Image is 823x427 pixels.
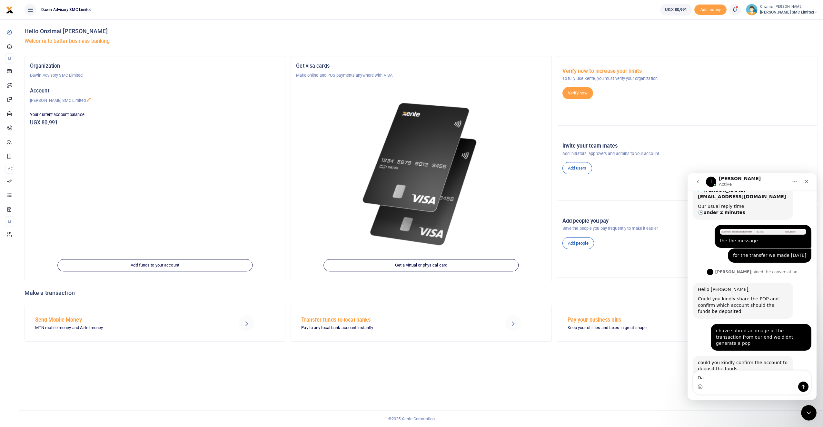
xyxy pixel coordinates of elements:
a: profile-user Onzimai [PERSON_NAME] [PERSON_NAME] SMC Limited [746,4,818,15]
div: Ibrahim says… [5,110,124,151]
div: the the message [27,52,124,75]
a: Add funds to your account [57,259,253,271]
div: Onzimai says… [5,52,124,75]
li: M [5,216,14,227]
div: Hello [PERSON_NAME],Could you kindly share the POP and confirm which account should the funds be ... [5,110,106,146]
div: could you kindly confirm the account to deposit the funds [10,187,101,199]
img: profile-user [746,4,758,15]
p: Dawin Advisory SMC Limited [30,72,280,79]
a: logo-small logo-large logo-large [6,7,14,12]
a: UGX 80,991 [660,4,692,15]
img: xente-_physical_cards.png [359,94,484,255]
a: Add users [562,162,592,174]
b: under 2 minutes [16,37,58,42]
a: Add money [694,7,727,12]
h5: Invite your team mates [562,143,812,149]
b: [PERSON_NAME][EMAIL_ADDRESS][DOMAIN_NAME] [10,15,98,26]
div: Ibrahim says… [5,183,124,217]
p: MTN mobile money and Airtel money [35,325,213,331]
textarea: Message… [5,198,124,209]
span: [PERSON_NAME] SMC Limited [760,9,818,15]
span: Add money [694,5,727,15]
p: To fully use Xente, you must verify your organization [562,75,812,82]
small: Onzimai [PERSON_NAME] [760,4,818,10]
div: the the message [32,65,119,71]
p: Make online and POS payments anywhere with VISA [296,72,546,79]
p: Save the people you pay frequently to make it easier [562,225,812,232]
h5: Organization [30,63,280,69]
div: i have sahred an image of the transaction from our end we didnt generate a pop [23,151,124,178]
h5: Pay your business bills [568,317,746,323]
li: Wallet ballance [658,4,694,15]
h4: Make a transaction [25,289,818,296]
h5: UGX 80,991 [30,120,280,126]
b: [PERSON_NAME] [28,97,64,101]
h5: Transfer funds to local banks [301,317,480,323]
iframe: Intercom live chat [688,173,817,400]
h5: Verify now to increase your limits [562,68,812,74]
h4: Hello Onzimai [PERSON_NAME] [25,28,818,35]
li: M [5,53,14,64]
p: Pay to any local bank account instantly [301,325,480,331]
a: Add people [562,237,594,249]
p: Keep your utilities and taxes in great shape [568,325,746,331]
a: Transfer funds to local banks Pay to any local bank account instantly [291,305,551,342]
h5: Send Mobile Money [35,317,213,323]
h5: Welcome to better business banking [25,38,818,44]
h5: Get visa cards [296,63,546,69]
p: [PERSON_NAME] SMC Limited [30,97,280,104]
div: Onzimai says… [5,151,124,183]
button: Emoji picker [10,211,15,216]
iframe: Intercom live chat [801,405,817,421]
button: Send a message… [111,209,121,219]
a: Send Mobile Money MTN mobile money and Airtel money [25,305,285,342]
h5: Add people you pay [562,218,812,224]
div: Profile image for Ibrahim [19,96,26,102]
a: Verify now [562,87,593,99]
div: Could you kindly share the POP and confirm which account should the funds be deposited [10,123,101,142]
div: i have sahred an image of the transaction from our end we didnt generate a pop [28,155,119,174]
div: Ibrahim says… [5,95,124,110]
h5: Account [30,88,280,94]
span: UGX 80,991 [665,6,687,13]
li: Ac [5,163,14,174]
img: logo-small [6,6,14,14]
div: for the transfer we made [DATE] [45,79,119,86]
div: joined the conversation [28,96,110,102]
a: Pay your business bills Keep your utilities and taxes in great shape [557,305,818,342]
div: Hello [PERSON_NAME], [10,113,101,120]
p: Your current account balance [30,112,280,118]
li: Toup your wallet [694,5,727,15]
div: for the transfer we made [DATE] [40,75,124,90]
span: Dawin Advisory SMC Limited [39,7,94,13]
div: Our usual reply time 🕒 [10,30,101,43]
a: Get a virtual or physical card [323,259,519,271]
div: could you kindly confirm the account to deposit the funds [5,183,106,203]
p: Add initiators, approvers and admins to your account [562,150,812,157]
div: Onzimai says… [5,75,124,95]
